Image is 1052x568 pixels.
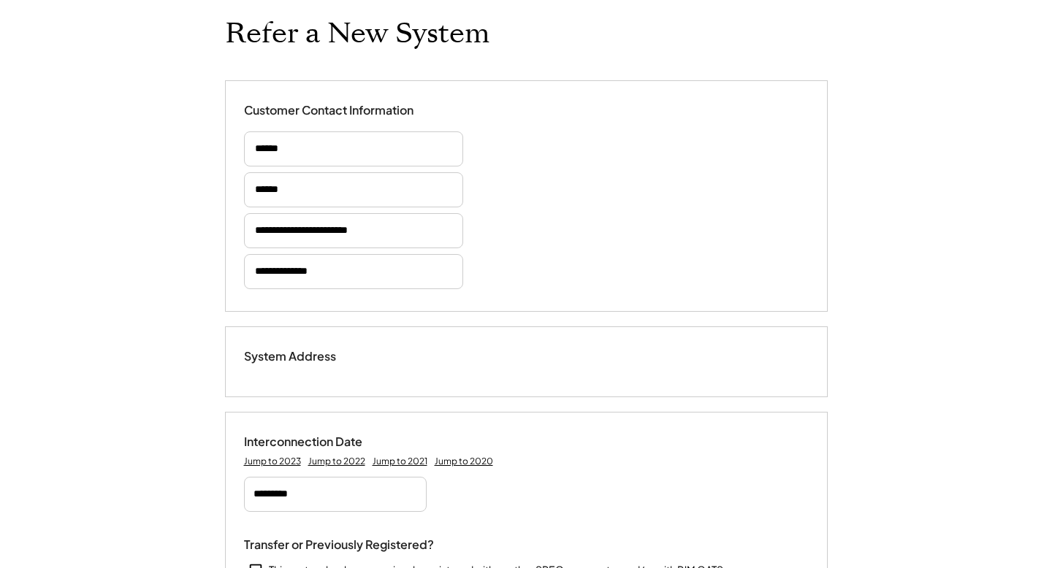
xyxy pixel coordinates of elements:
div: Jump to 2020 [435,456,493,467]
div: System Address [244,349,390,364]
h1: Refer a New System [225,17,489,51]
div: Jump to 2023 [244,456,301,467]
div: Interconnection Date [244,434,390,450]
div: Jump to 2021 [373,456,427,467]
div: Jump to 2022 [308,456,365,467]
div: Customer Contact Information [244,103,413,118]
div: Transfer or Previously Registered? [244,537,434,553]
